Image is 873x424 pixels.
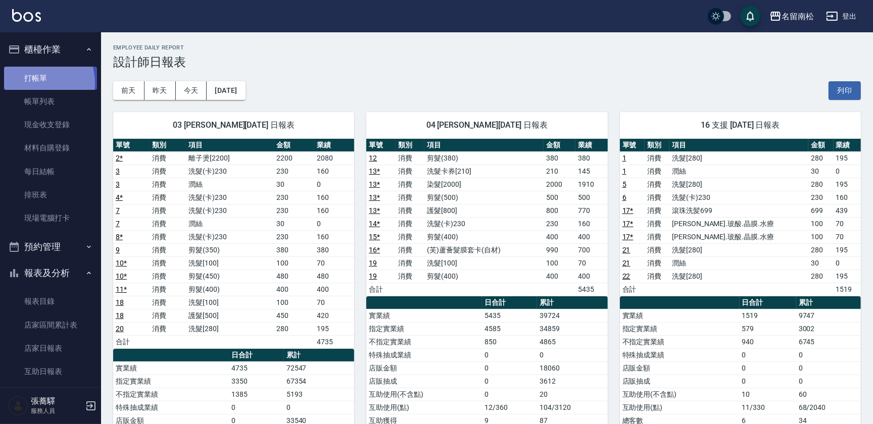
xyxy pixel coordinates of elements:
td: 439 [834,204,861,217]
td: 1519 [834,283,861,296]
td: 195 [834,178,861,191]
td: 剪髮(500) [424,191,544,204]
a: 19 [369,259,377,267]
a: 20 [116,325,124,333]
td: 潤絲 [669,165,808,178]
td: 消費 [150,165,186,178]
td: 195 [834,151,861,165]
td: 70 [834,230,861,243]
td: 400 [575,270,607,283]
a: 18 [116,311,124,320]
a: 材料自購登錄 [4,136,97,160]
a: 7 [116,220,120,228]
a: 店家日報表 [4,337,97,360]
td: 洗髮(卡)230 [186,204,274,217]
h3: 設計師日報表 [113,55,861,69]
th: 類別 [645,139,669,152]
button: 登出 [822,7,861,26]
td: 160 [834,191,861,204]
h5: 張蕎驛 [31,396,82,406]
td: 剪髮(400) [424,270,544,283]
button: 預約管理 [4,234,97,260]
div: 名留南松 [782,10,814,23]
td: 72547 [284,361,355,375]
td: 100 [544,256,575,270]
th: 金額 [808,139,833,152]
td: 洗髮(卡)230 [186,230,274,243]
td: 850 [482,335,537,348]
td: 380 [314,243,355,256]
table: a dense table [620,139,861,296]
a: 19 [369,272,377,280]
td: 不指定實業績 [113,388,229,401]
td: 400 [544,230,575,243]
td: 100 [808,217,833,230]
td: 消費 [396,178,424,191]
th: 日合計 [740,296,796,309]
td: 280 [808,270,833,283]
td: 實業績 [366,309,482,322]
td: 消費 [150,178,186,191]
td: 消費 [645,230,669,243]
td: 合計 [366,283,395,296]
td: 1910 [575,178,607,191]
td: 洗髮[280] [186,322,274,335]
td: 579 [740,322,796,335]
td: 消費 [396,256,424,270]
td: 230 [274,204,314,217]
td: 420 [314,309,355,322]
td: 0 [537,348,608,361]
td: 消費 [645,243,669,256]
td: 消費 [645,165,669,178]
button: 今天 [176,81,207,100]
h2: Employee Daily Report [113,44,861,51]
td: 消費 [150,151,186,165]
button: 昨天 [144,81,176,100]
a: 6 [622,193,626,201]
a: 21 [622,246,630,254]
td: 145 [575,165,607,178]
td: 剪髮(450) [186,270,274,283]
td: 104/3120 [537,401,608,414]
p: 服務人員 [31,406,82,415]
td: [PERSON_NAME].玻酸.晶膜.水療 [669,217,808,230]
td: 4865 [537,335,608,348]
td: 30 [274,217,314,230]
td: 70 [314,296,355,309]
td: 160 [314,191,355,204]
td: 2200 [274,151,314,165]
td: 消費 [645,217,669,230]
th: 金額 [274,139,314,152]
td: 700 [575,243,607,256]
td: 400 [274,283,314,296]
td: 3350 [229,375,284,388]
td: 380 [575,151,607,165]
td: 4735 [229,361,284,375]
td: 11/330 [740,401,796,414]
td: 洗髮(卡)230 [186,191,274,204]
td: 100 [274,256,314,270]
th: 累計 [537,296,608,309]
td: 940 [740,335,796,348]
td: 0 [229,401,284,414]
td: 2080 [314,151,355,165]
td: 30 [808,256,833,270]
td: 3002 [796,322,861,335]
td: 消費 [645,256,669,270]
td: 230 [274,191,314,204]
button: 名留南松 [765,6,818,27]
td: 消費 [396,204,424,217]
td: 5435 [482,309,537,322]
td: 30 [808,165,833,178]
th: 項目 [186,139,274,152]
td: 770 [575,204,607,217]
td: 0 [284,401,355,414]
td: 洗髮[100] [186,256,274,270]
td: 280 [808,243,833,256]
button: save [740,6,760,26]
td: 消費 [645,178,669,191]
td: 指定實業績 [113,375,229,388]
td: 互助使用(點) [366,401,482,414]
td: 消費 [396,270,424,283]
td: 消費 [150,243,186,256]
